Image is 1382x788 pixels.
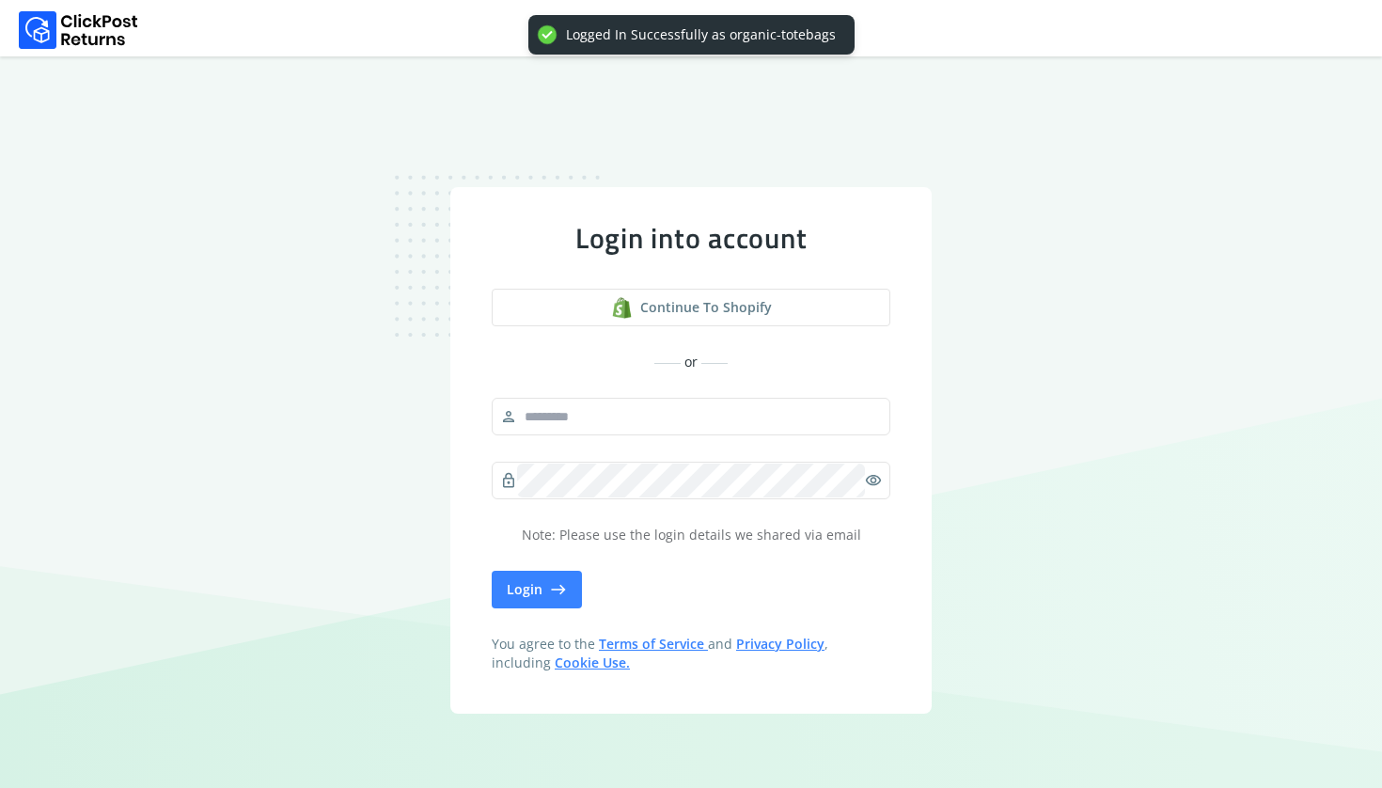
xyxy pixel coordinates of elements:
[492,221,890,255] div: Login into account
[492,289,890,326] button: Continue to shopify
[555,654,630,671] a: Cookie Use.
[599,635,708,653] a: Terms of Service
[611,297,633,319] img: shopify logo
[500,467,517,494] span: lock
[865,467,882,494] span: visibility
[492,571,582,608] button: Login east
[500,403,517,430] span: person
[492,289,890,326] a: shopify logoContinue to shopify
[566,26,836,43] div: Logged In Successfully as organic-totebags
[492,635,890,672] span: You agree to the and , including
[736,635,824,653] a: Privacy Policy
[492,353,890,371] div: or
[492,526,890,544] p: Note: Please use the login details we shared via email
[550,576,567,603] span: east
[19,11,138,49] img: Logo
[640,298,772,317] span: Continue to shopify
